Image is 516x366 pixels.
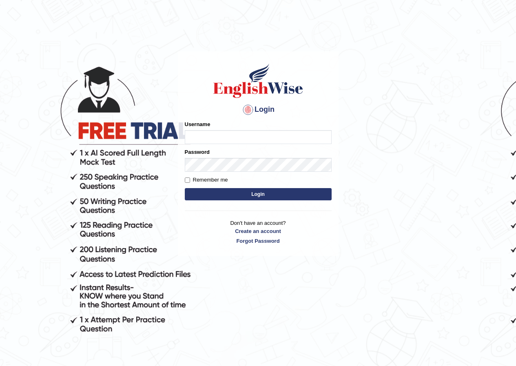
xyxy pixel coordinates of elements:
[185,176,228,184] label: Remember me
[185,227,332,235] a: Create an account
[185,219,332,244] p: Don't have an account?
[185,148,210,156] label: Password
[212,62,305,99] img: Logo of English Wise sign in for intelligent practice with AI
[185,177,190,183] input: Remember me
[185,237,332,245] a: Forgot Password
[185,120,210,128] label: Username
[185,103,332,116] h4: Login
[185,188,332,200] button: Login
